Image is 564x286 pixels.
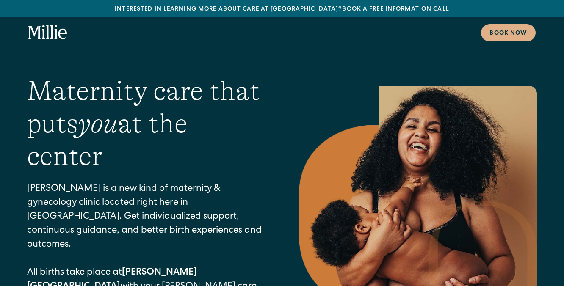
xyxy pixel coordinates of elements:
[481,24,536,41] a: Book now
[489,29,527,38] div: Book now
[28,25,67,40] a: home
[342,6,449,12] a: Book a free information call
[27,75,265,172] h1: Maternity care that puts at the center
[78,108,118,139] em: you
